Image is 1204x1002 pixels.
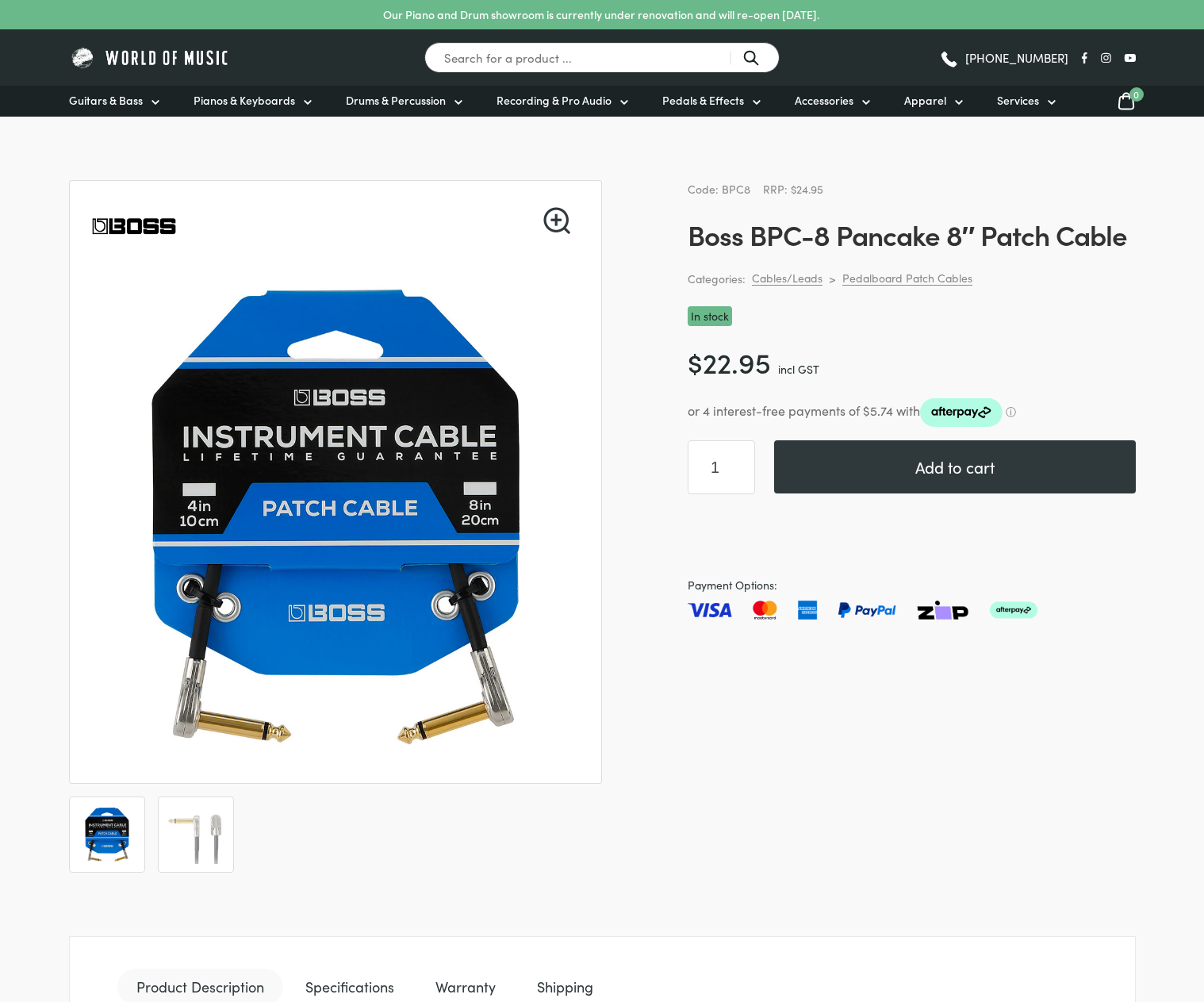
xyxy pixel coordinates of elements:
[662,92,744,109] span: Pedals & Effects
[939,46,1068,70] a: [PHONE_NUMBER]
[795,92,853,109] span: Accessories
[688,306,732,326] p: In stock
[497,92,612,109] span: Recording & Pro Audio
[688,342,771,381] bdi: 22.95
[543,207,570,234] a: View full-screen image gallery
[89,181,179,271] img: Boss
[974,827,1204,1002] iframe: Chat with our support team
[167,805,225,864] img: Boss BPC-8 Pancake 8" Patch Cable Plugs
[69,45,232,70] img: World of Music
[904,92,946,109] span: Apparel
[346,92,446,109] span: Drums & Percussion
[1129,87,1144,102] span: 0
[997,92,1039,109] span: Services
[829,271,836,286] div: >
[763,181,823,197] span: RRP: $24.95
[688,440,755,494] input: Product quantity
[78,805,136,864] img: Boss BPC-8 Pancake 8" Patch Cable
[688,181,750,197] span: Code: BPC8
[688,342,703,381] span: $
[89,271,583,765] img: Boss BPC-8 Pancake 8" Patch Cable
[965,52,1068,63] span: [PHONE_NUMBER]
[69,92,143,109] span: Guitars & Bass
[778,361,819,377] span: incl GST
[688,601,1037,620] img: Pay with Master card, Visa, American Express and Paypal
[842,271,972,286] a: Pedalboard Patch Cables
[424,42,780,73] input: Search for a product ...
[383,6,819,23] p: Our Piano and Drum showroom is currently under renovation and will re-open [DATE].
[194,92,295,109] span: Pianos & Keyboards
[688,513,1136,557] iframe: PayPal
[752,271,822,286] a: Cables/Leads
[688,217,1136,251] h1: Boss BPC-8 Pancake 8″ Patch Cable
[688,576,1136,594] span: Payment Options:
[688,270,746,288] span: Categories:
[774,440,1136,493] button: Add to cart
